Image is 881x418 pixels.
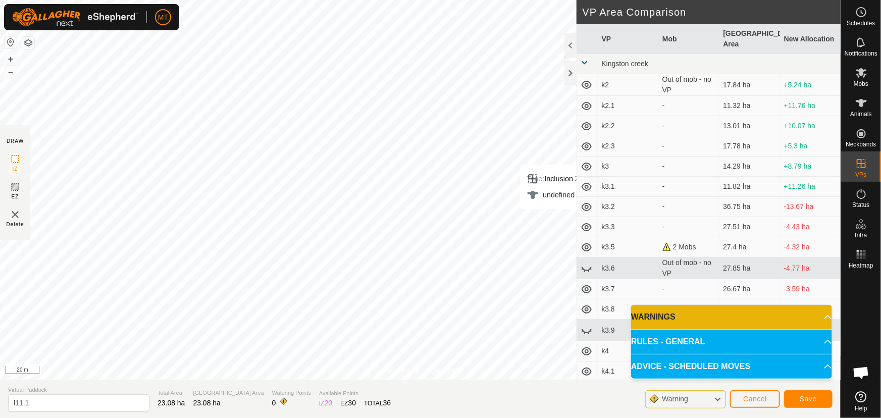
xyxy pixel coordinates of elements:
button: Save [784,390,833,408]
span: Animals [850,111,872,117]
span: Cancel [743,395,767,403]
span: Neckbands [846,141,876,147]
div: - [662,222,715,232]
td: k3.9 [598,320,658,341]
p-accordion-header: RULES - GENERAL [631,330,832,354]
td: 17.84 ha [719,74,780,96]
span: 23.08 ha [193,399,221,407]
button: – [5,66,17,78]
div: Out of mob - no VP [662,257,715,279]
span: Warning [662,395,688,403]
td: k2.2 [598,116,658,136]
span: ADVICE - SCHEDULED MOVES [631,360,750,373]
div: - [662,284,715,294]
td: k3.1 [598,177,658,197]
td: 14.29 ha [719,156,780,177]
td: 37.12 ha [719,299,780,320]
div: DRAW [7,137,24,145]
span: Status [852,202,869,208]
span: Help [855,405,867,411]
span: [GEOGRAPHIC_DATA] Area [193,389,264,397]
span: VPs [855,172,866,178]
div: - [662,201,715,212]
td: 27.4 ha [719,237,780,257]
td: k3.6 [598,257,658,279]
div: - [662,141,715,151]
td: -4.32 ha [780,237,841,257]
span: Virtual Paddock [8,386,149,394]
span: Available Points [319,389,391,398]
td: k2.3 [598,136,658,156]
td: k3 [598,156,658,177]
td: -3.59 ha [780,279,841,299]
p-accordion-header: ADVICE - SCHEDULED MOVES [631,354,832,379]
h2: VP Area Comparison [583,6,841,18]
span: Delete [7,221,24,228]
td: -13.67 ha [780,197,841,217]
span: IZ [13,165,18,173]
td: k3.2 [598,197,658,217]
th: New Allocation [780,24,841,54]
span: Heatmap [849,263,873,269]
th: VP [598,24,658,54]
td: k3.7 [598,279,658,299]
a: Privacy Policy [380,367,418,376]
span: WARNINGS [631,311,676,323]
td: +11.26 ha [780,177,841,197]
td: k2.1 [598,96,658,116]
div: - [662,161,715,172]
button: + [5,53,17,65]
span: 20 [325,399,333,407]
td: k4 [598,341,658,361]
td: k3.8 [598,299,658,320]
div: - [662,100,715,111]
span: 0 [272,399,276,407]
td: 13.01 ha [719,116,780,136]
span: Infra [855,232,867,238]
div: Out of mob - no VP [662,74,715,95]
div: - [662,121,715,131]
div: - [662,181,715,192]
td: +5.3 ha [780,136,841,156]
td: k3.3 [598,217,658,237]
span: Total Area [158,389,185,397]
td: 27.51 ha [719,217,780,237]
td: 17.78 ha [719,136,780,156]
span: RULES - GENERAL [631,336,705,348]
a: Contact Us [430,367,460,376]
div: IZ [319,398,332,408]
a: Help [841,387,881,415]
th: Mob [658,24,719,54]
button: Map Layers [22,37,34,49]
td: 36.75 ha [719,197,780,217]
td: +8.79 ha [780,156,841,177]
span: 36 [383,399,391,407]
td: +10.07 ha [780,116,841,136]
td: +11.76 ha [780,96,841,116]
td: 11.82 ha [719,177,780,197]
img: VP [9,208,21,221]
div: Inclusion Zone [527,173,598,185]
span: Save [800,395,817,403]
span: Watering Points [272,389,311,397]
div: 2 Mobs [662,242,715,252]
span: Mobs [854,81,868,87]
td: 26.67 ha [719,279,780,299]
div: EZ [340,398,356,408]
td: -4.43 ha [780,217,841,237]
button: Cancel [730,390,780,408]
td: 11.32 ha [719,96,780,116]
td: k3.5 [598,237,658,257]
img: Gallagher Logo [12,8,138,26]
div: - [662,304,715,315]
th: [GEOGRAPHIC_DATA] Area [719,24,780,54]
span: Notifications [845,50,877,57]
td: k2 [598,74,658,96]
td: 27.85 ha [719,257,780,279]
div: TOTAL [364,398,391,408]
td: k4.1 [598,361,658,382]
span: 30 [348,399,356,407]
p-accordion-header: WARNINGS [631,305,832,329]
td: -4.77 ha [780,257,841,279]
a: Open chat [846,357,876,388]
